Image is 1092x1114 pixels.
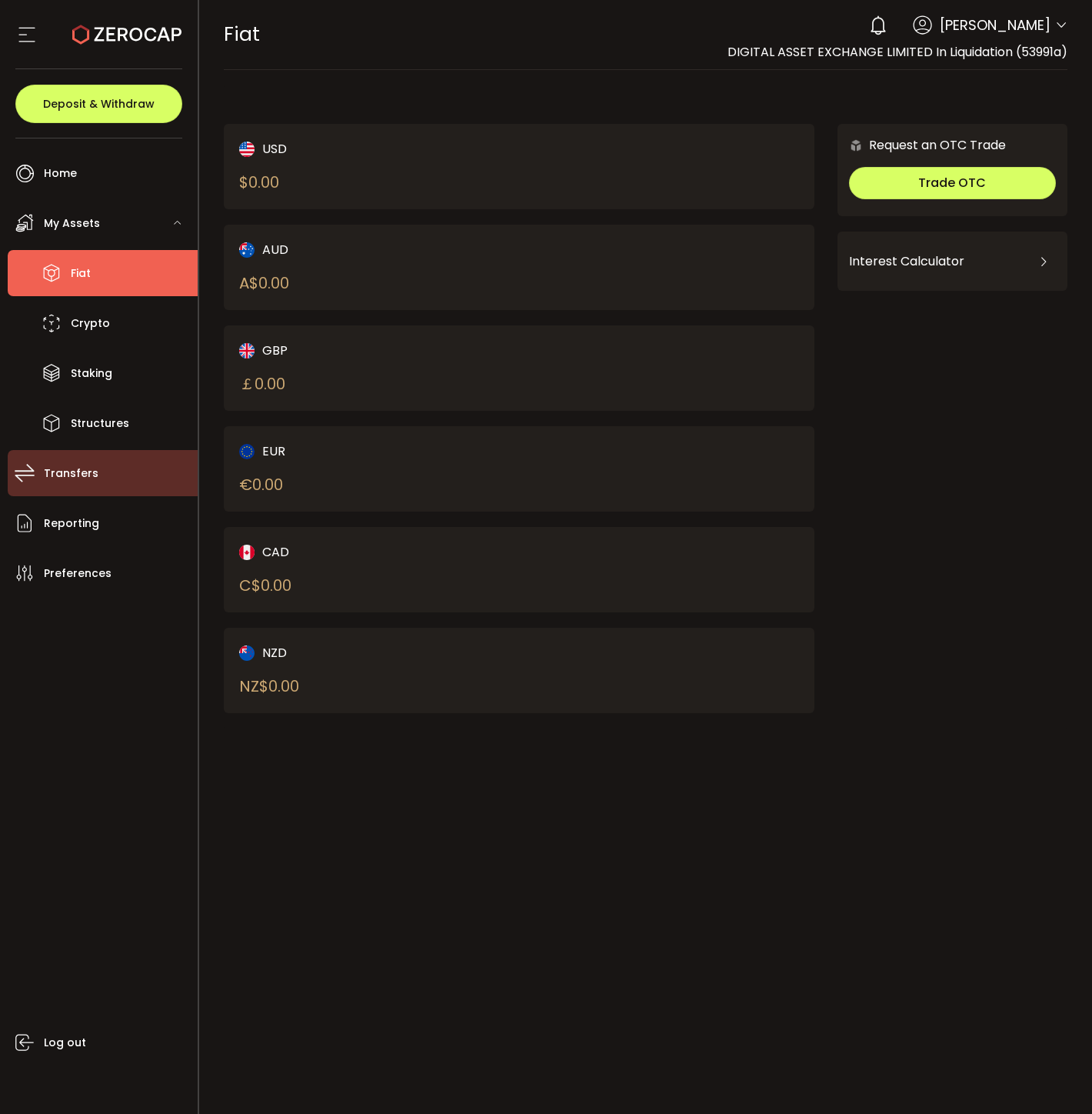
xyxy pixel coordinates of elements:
img: cad_portfolio.svg [239,545,255,560]
iframe: Chat Widget [747,495,1092,1114]
span: Reporting [44,512,99,535]
span: Transfers [44,462,98,485]
div: GBP [239,341,491,360]
img: aud_portfolio.svg [239,242,255,258]
span: Deposit & Withdraw [43,98,155,109]
span: Log out [44,1032,86,1054]
button: Trade OTC [849,167,1056,199]
img: gbp_portfolio.svg [239,343,255,359]
span: [PERSON_NAME] [940,15,1050,35]
img: nzd_portfolio.svg [239,645,255,661]
img: usd_portfolio.svg [239,142,255,157]
img: eur_portfolio.svg [239,444,255,459]
div: AUD [239,240,491,259]
span: Staking [71,362,112,385]
div: CAD [239,542,491,562]
div: $ 0.00 [239,171,279,194]
div: EUR [239,442,491,461]
span: Crypto [71,312,110,335]
span: Fiat [224,21,260,48]
div: C$ 0.00 [239,574,291,597]
span: Trade OTC [918,174,986,192]
div: USD [239,139,491,158]
div: ￡ 0.00 [239,372,285,395]
span: Preferences [44,562,112,585]
span: Fiat [71,262,91,285]
span: My Assets [44,212,100,235]
button: Deposit & Withdraw [15,85,182,123]
span: Structures [71,412,129,435]
div: € 0.00 [239,473,283,496]
div: A$ 0.00 [239,272,289,295]
img: 6nGpN7MZ9FLuBP83NiajKbTRY4UzlzQtBKtCrLLspmCkSvCZHBKvY3NxgQaT5JnOQREvtQ257bXeeSTueZfAPizblJ+Fe8JwA... [849,138,863,152]
span: Home [44,162,77,185]
div: NZD [239,643,491,662]
div: NZ$ 0.00 [239,675,299,698]
div: Interest Calculator [849,243,1056,280]
span: DIGITAL ASSET EXCHANGE LIMITED In Liquidation (53991a) [727,43,1067,61]
div: Request an OTC Trade [837,135,1006,155]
